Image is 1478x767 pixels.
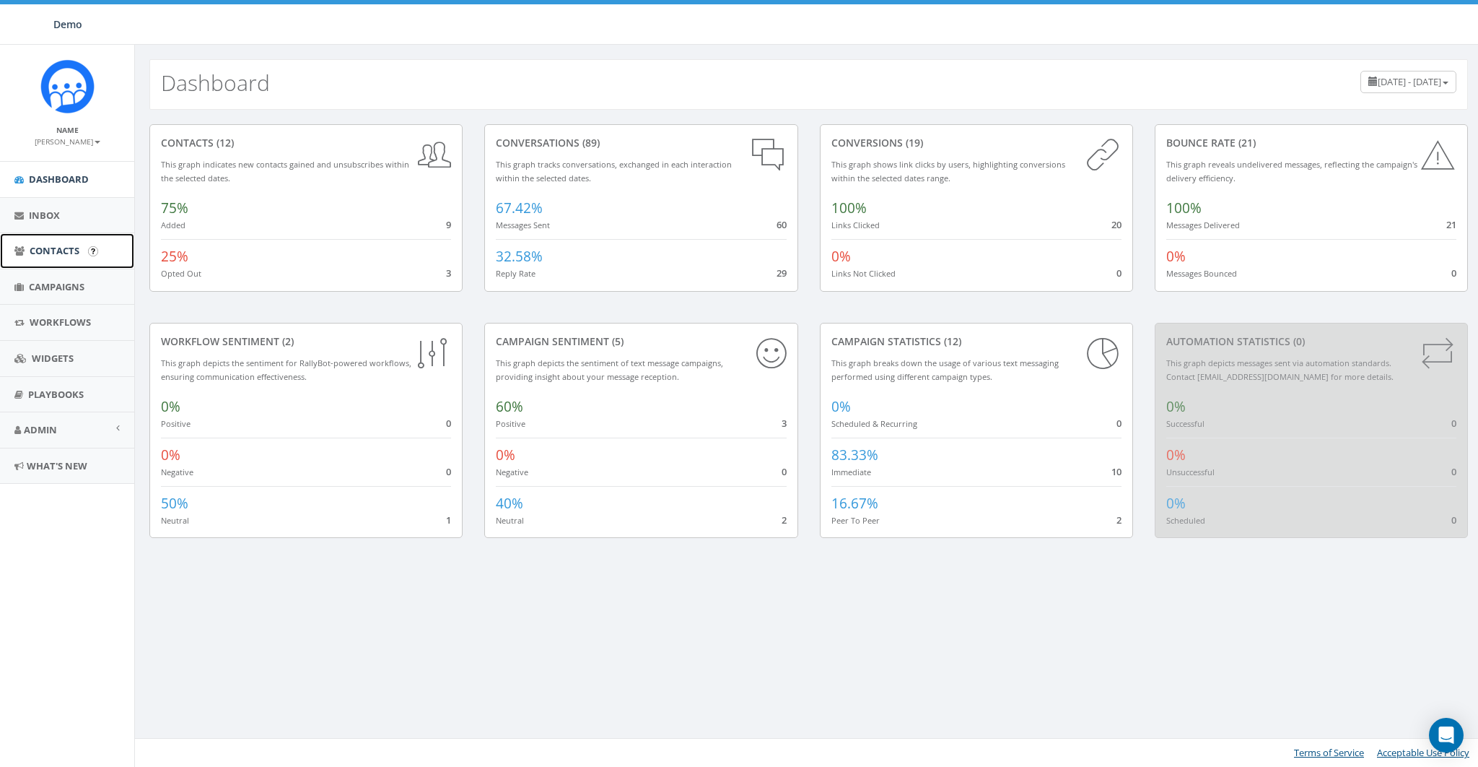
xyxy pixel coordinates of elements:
[831,515,880,526] small: Peer To Peer
[161,418,191,429] small: Positive
[496,397,523,416] span: 60%
[32,352,74,365] span: Widgets
[161,397,180,416] span: 0%
[1166,136,1456,150] div: Bounce Rate
[903,136,923,149] span: (19)
[161,159,409,183] small: This graph indicates new contacts gained and unsubscribes within the selected dates.
[831,397,851,416] span: 0%
[161,334,451,349] div: Workflow Sentiment
[941,334,961,348] span: (12)
[1166,446,1186,464] span: 0%
[161,136,451,150] div: contacts
[446,218,451,231] span: 9
[1451,266,1456,279] span: 0
[27,459,87,472] span: What's New
[24,423,57,436] span: Admin
[1166,357,1394,382] small: This graph depicts messages sent via automation standards. Contact [EMAIL_ADDRESS][DOMAIN_NAME] f...
[1166,199,1202,217] span: 100%
[1166,467,1215,477] small: Unsuccessful
[831,467,871,477] small: Immediate
[777,218,787,231] span: 60
[496,446,515,464] span: 0%
[496,136,786,150] div: conversations
[161,494,188,513] span: 50%
[35,136,100,147] small: [PERSON_NAME]
[831,268,896,279] small: Links Not Clicked
[161,467,193,477] small: Negative
[446,266,451,279] span: 3
[161,71,270,95] h2: Dashboard
[1116,513,1121,526] span: 2
[1429,718,1464,753] div: Open Intercom Messenger
[1451,513,1456,526] span: 0
[40,59,95,113] img: Icon_1.png
[1111,465,1121,478] span: 10
[279,334,294,348] span: (2)
[29,209,60,222] span: Inbox
[496,334,786,349] div: Campaign Sentiment
[161,220,185,230] small: Added
[29,280,84,293] span: Campaigns
[496,199,543,217] span: 67.42%
[831,199,867,217] span: 100%
[782,417,787,430] span: 3
[30,244,79,257] span: Contacts
[782,465,787,478] span: 0
[831,446,878,464] span: 83.33%
[1111,218,1121,231] span: 20
[214,136,234,149] span: (12)
[1294,746,1364,759] a: Terms of Service
[831,334,1121,349] div: Campaign Statistics
[609,334,624,348] span: (5)
[496,220,550,230] small: Messages Sent
[831,220,880,230] small: Links Clicked
[35,134,100,147] a: [PERSON_NAME]
[496,268,535,279] small: Reply Rate
[446,513,451,526] span: 1
[1116,266,1121,279] span: 0
[161,446,180,464] span: 0%
[831,159,1065,183] small: This graph shows link clicks by users, highlighting conversions within the selected dates range.
[1166,397,1186,416] span: 0%
[831,247,851,266] span: 0%
[1451,417,1456,430] span: 0
[161,268,201,279] small: Opted Out
[831,418,917,429] small: Scheduled & Recurring
[1378,75,1441,88] span: [DATE] - [DATE]
[496,515,524,526] small: Neutral
[1166,515,1205,526] small: Scheduled
[1166,247,1186,266] span: 0%
[1166,220,1240,230] small: Messages Delivered
[777,266,787,279] span: 29
[161,247,188,266] span: 25%
[1446,218,1456,231] span: 21
[29,173,89,186] span: Dashboard
[782,513,787,526] span: 2
[496,418,525,429] small: Positive
[161,357,411,382] small: This graph depicts the sentiment for RallyBot-powered workflows, ensuring communication effective...
[496,467,528,477] small: Negative
[53,17,82,31] span: Demo
[446,417,451,430] span: 0
[1451,465,1456,478] span: 0
[56,125,79,135] small: Name
[28,388,84,401] span: Playbooks
[30,316,91,329] span: Workflows
[1116,417,1121,430] span: 0
[496,247,543,266] span: 32.58%
[1377,746,1469,759] a: Acceptable Use Policy
[496,357,723,382] small: This graph depicts the sentiment of text message campaigns, providing insight about your message ...
[88,246,98,256] input: Submit
[1166,334,1456,349] div: Automation Statistics
[161,199,188,217] span: 75%
[1290,334,1305,348] span: (0)
[446,465,451,478] span: 0
[1166,418,1204,429] small: Successful
[496,494,523,513] span: 40%
[831,494,878,513] span: 16.67%
[161,515,189,526] small: Neutral
[1166,268,1237,279] small: Messages Bounced
[831,357,1059,382] small: This graph breaks down the usage of various text messaging performed using different campaign types.
[1166,159,1417,183] small: This graph reveals undelivered messages, reflecting the campaign's delivery efficiency.
[496,159,732,183] small: This graph tracks conversations, exchanged in each interaction within the selected dates.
